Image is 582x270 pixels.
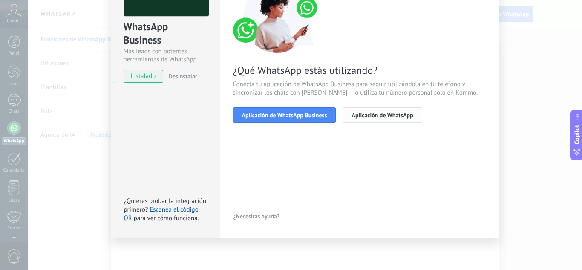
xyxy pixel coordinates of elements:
[124,197,207,214] span: ¿Quieres probar la integración primero?
[352,112,413,118] span: Aplicación de WhatsApp
[242,112,327,118] span: Aplicación de WhatsApp Business
[124,70,163,83] span: instalado
[233,213,280,219] span: ¿Necesitas ayuda?
[124,206,199,222] a: Escanea el código QR
[169,73,197,80] span: Desinstalar
[233,80,486,97] span: Conecta tu aplicación de WhatsApp Business para seguir utilizándola en tu teléfono y sincronizar ...
[124,20,207,47] div: WhatsApp Business
[134,214,199,222] span: para ver cómo funciona.
[573,125,581,144] span: Copilot
[343,107,422,123] button: Aplicación de WhatsApp
[233,107,336,123] button: Aplicación de WhatsApp Business
[124,47,207,64] div: Más leads con potentes herramientas de WhatsApp
[233,64,486,77] span: ¿Qué WhatsApp estás utilizando?
[233,210,280,223] button: ¿Necesitas ayuda?
[165,70,197,83] button: Desinstalar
